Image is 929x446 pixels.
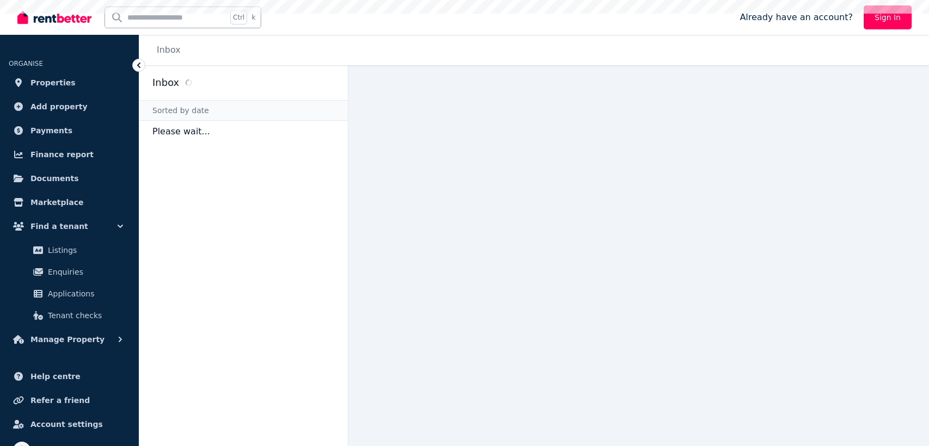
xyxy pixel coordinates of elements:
[9,215,130,237] button: Find a tenant
[13,261,126,283] a: Enquiries
[152,75,179,90] h2: Inbox
[251,13,255,22] span: k
[48,287,121,300] span: Applications
[13,239,126,261] a: Listings
[9,329,130,350] button: Manage Property
[139,100,348,121] div: Sorted by date
[48,244,121,257] span: Listings
[9,389,130,411] a: Refer a friend
[30,196,83,209] span: Marketplace
[9,144,130,165] a: Finance report
[30,418,103,431] span: Account settings
[30,124,72,137] span: Payments
[864,5,912,29] a: Sign In
[157,45,181,55] a: Inbox
[13,305,126,326] a: Tenant checks
[30,76,76,89] span: Properties
[30,100,88,113] span: Add property
[30,172,79,185] span: Documents
[17,9,91,26] img: RentBetter
[30,394,90,407] span: Refer a friend
[9,72,130,94] a: Properties
[30,148,94,161] span: Finance report
[30,370,81,383] span: Help centre
[9,366,130,387] a: Help centre
[9,168,130,189] a: Documents
[740,11,853,24] span: Already have an account?
[139,35,194,65] nav: Breadcrumb
[13,283,126,305] a: Applications
[30,333,104,346] span: Manage Property
[9,413,130,435] a: Account settings
[9,96,130,117] a: Add property
[9,60,43,67] span: ORGANISE
[139,121,348,143] p: Please wait...
[30,220,88,233] span: Find a tenant
[230,10,247,24] span: Ctrl
[48,265,121,278] span: Enquiries
[9,120,130,141] a: Payments
[9,191,130,213] a: Marketplace
[48,309,121,322] span: Tenant checks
